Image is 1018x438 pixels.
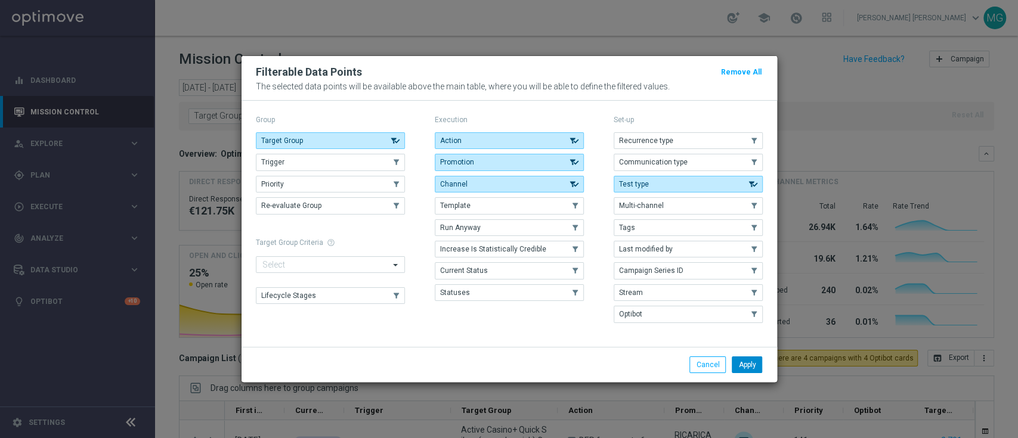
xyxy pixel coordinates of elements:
[619,288,643,297] span: Stream
[435,176,584,192] button: Channel
[440,266,488,275] span: Current Status
[327,238,335,247] span: help_outline
[435,115,584,125] p: Execution
[614,176,763,192] button: Test type
[256,238,405,247] h1: Target Group Criteria
[440,245,546,253] span: Increase Is Statistically Credible
[256,176,405,192] button: Priority
[614,115,763,125] p: Set-up
[619,180,649,188] span: Test type
[435,262,584,279] button: Current Status
[256,287,405,304] button: Lifecycle Stages
[256,197,405,214] button: Re-evaluate Group
[435,132,584,149] button: Action
[435,284,584,301] button: Statuses
[619,158,688,166] span: Communication type
[440,136,462,145] span: Action
[614,306,763,322] button: Optibot
[261,291,316,300] span: Lifecycle Stages
[689,356,726,373] button: Cancel
[256,115,405,125] p: Group
[614,219,763,236] button: Tags
[614,284,763,301] button: Stream
[261,201,321,210] span: Re-evaluate Group
[440,180,468,188] span: Channel
[619,310,642,318] span: Optibot
[732,356,762,373] button: Apply
[614,262,763,279] button: Campaign Series ID
[261,158,284,166] span: Trigger
[261,180,284,188] span: Priority
[619,136,673,145] span: Recurrence type
[614,154,763,170] button: Communication type
[619,245,673,253] span: Last modified by
[619,201,664,210] span: Multi-channel
[261,136,303,145] span: Target Group
[440,201,471,210] span: Template
[614,241,763,257] button: Last modified by
[440,223,481,232] span: Run Anyway
[614,132,763,149] button: Recurrence type
[720,66,763,79] button: Remove All
[256,65,362,79] h2: Filterable Data Points
[435,241,584,257] button: Increase Is Statistically Credible
[440,288,470,297] span: Statuses
[619,223,635,232] span: Tags
[435,154,584,170] button: Promotion
[435,197,584,214] button: Template
[256,82,763,91] p: The selected data points will be available above the main table, where you will be able to define...
[614,197,763,214] button: Multi-channel
[256,154,405,170] button: Trigger
[256,132,405,149] button: Target Group
[440,158,474,166] span: Promotion
[619,266,683,275] span: Campaign Series ID
[435,219,584,236] button: Run Anyway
